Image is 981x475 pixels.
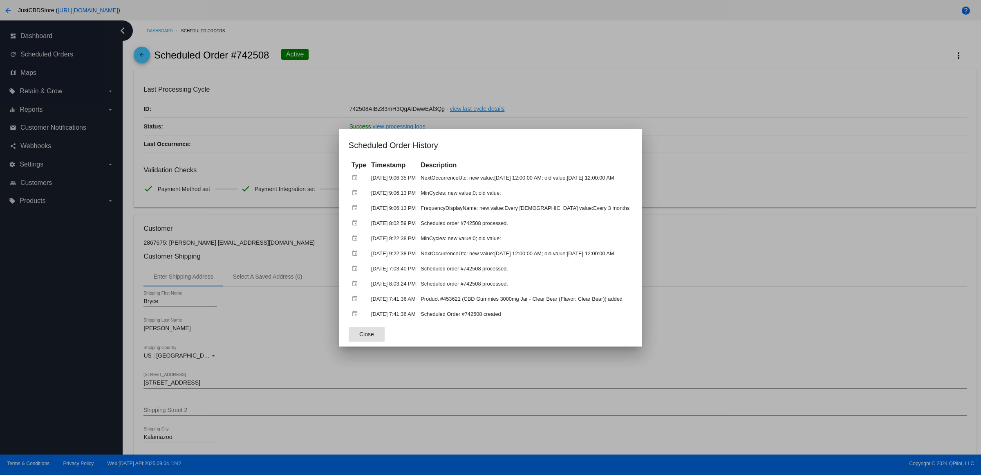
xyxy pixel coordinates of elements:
td: NextOccurrenceUtc: new value:[DATE] 12:00:00 AM; old value:[DATE] 12:00:00 AM [419,171,632,185]
h1: Scheduled Order History [349,139,632,152]
mat-icon: event [352,202,361,214]
td: Scheduled order #742508 processed. [419,261,632,276]
mat-icon: event [352,232,361,245]
td: [DATE] 8:02:59 PM [369,216,418,230]
td: [DATE] 7:41:36 AM [369,307,418,321]
mat-icon: event [352,247,361,260]
mat-icon: event [352,217,361,230]
button: Close dialog [349,327,385,342]
td: Scheduled order #742508 processed. [419,277,632,291]
td: FrequencyDisplayName: new value:Every [DEMOGRAPHIC_DATA] value:Every 3 months [419,201,632,215]
th: Type [349,161,368,170]
mat-icon: event [352,308,361,320]
mat-icon: event [352,293,361,305]
td: [DATE] 7:41:36 AM [369,292,418,306]
mat-icon: event [352,262,361,275]
td: Scheduled order #742508 processed. [419,216,632,230]
mat-icon: event [352,171,361,184]
td: Product #453621 (CBD Gummies 3000mg Jar - Clear Bear (Flavor: Clear Bear)) added [419,292,632,306]
td: [DATE] 9:22:38 PM [369,231,418,245]
td: [DATE] 7:03:40 PM [369,261,418,276]
mat-icon: event [352,277,361,290]
td: [DATE] 9:06:35 PM [369,171,418,185]
th: Timestamp [369,161,418,170]
mat-icon: event [352,187,361,199]
td: NextOccurrenceUtc: new value:[DATE] 12:00:00 AM; old value:[DATE] 12:00:00 AM [419,246,632,261]
th: Description [419,161,632,170]
td: [DATE] 9:06:13 PM [369,201,418,215]
td: MinCycles: new value:0; old value: [419,231,632,245]
td: [DATE] 9:06:13 PM [369,186,418,200]
td: Scheduled Order #742508 created [419,307,632,321]
span: Close [359,331,374,338]
td: [DATE] 8:03:24 PM [369,277,418,291]
td: MinCycles: new value:0; old value: [419,186,632,200]
td: [DATE] 9:22:38 PM [369,246,418,261]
